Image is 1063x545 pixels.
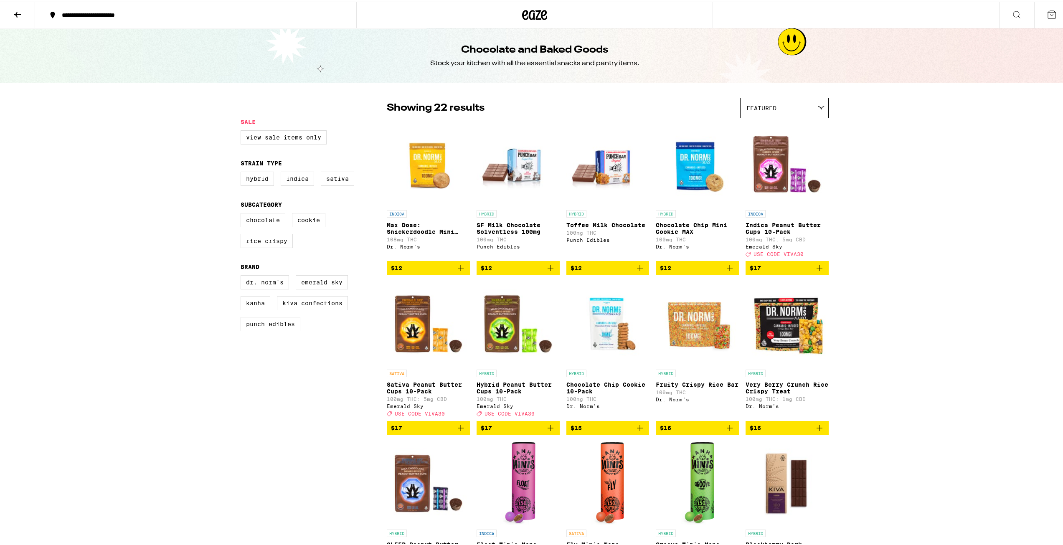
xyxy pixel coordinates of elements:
[387,208,407,216] p: INDICA
[387,419,470,433] button: Add to bag
[241,262,259,269] legend: Brand
[566,228,649,234] p: 100mg THC
[566,419,649,433] button: Add to bag
[746,259,829,274] button: Add to bag
[566,528,586,535] p: SATIVA
[241,274,289,288] label: Dr. Norm's
[566,220,649,227] p: Toffee Milk Chocolate
[387,121,470,259] a: Open page for Max Dose: Snickerdoodle Mini Cookie - Indica from Dr. Norm's
[277,294,348,309] label: Kiva Confections
[477,121,560,259] a: Open page for SF Milk Chocolate Solventless 100mg from Punch Edibles
[746,103,776,110] span: Featured
[387,280,470,364] img: Emerald Sky - Sativa Peanut Butter Cups 10-Pack
[241,170,274,184] label: Hybrid
[656,235,739,241] p: 100mg THC
[387,121,470,204] img: Dr. Norm's - Max Dose: Snickerdoodle Mini Cookie - Indica
[391,263,402,270] span: $12
[241,158,282,165] legend: Strain Type
[746,528,766,535] p: HYBRID
[746,121,829,259] a: Open page for Indica Peanut Butter Cups 10-Pack from Emerald Sky
[566,208,586,216] p: HYBRID
[746,235,829,241] p: 100mg THC: 5mg CBD
[430,57,639,66] div: Stock your kitchen with all the essential snacks and pantry items.
[387,280,470,419] a: Open page for Sativa Peanut Butter Cups 10-Pack from Emerald Sky
[477,395,560,400] p: 100mg THC
[387,380,470,393] p: Sativa Peanut Butter Cups 10-Pack
[292,211,325,226] label: Cookie
[746,220,829,233] p: Indica Peanut Butter Cups 10-Pack
[746,242,829,248] div: Emerald Sky
[681,440,714,524] img: Kanha - Groove Minis Nano Chocolate Bites
[656,388,739,393] p: 100mg THC
[477,402,560,407] div: Emerald Sky
[387,259,470,274] button: Add to bag
[566,121,649,204] img: Punch Edibles - Toffee Milk Chocolate
[656,280,739,419] a: Open page for Fruity Crispy Rice Bar from Dr. Norm's
[387,99,485,114] p: Showing 22 results
[656,419,739,433] button: Add to bag
[477,280,560,364] img: Emerald Sky - Hybrid Peanut Butter Cups 10-Pack
[477,368,497,375] p: HYBRID
[591,440,624,524] img: Kanha - Fly Minis Nano Chocolate Bites
[321,170,354,184] label: Sativa
[656,121,739,204] img: Dr. Norm's - Chocolate Chip Mini Cookie MAX
[477,235,560,241] p: 100mg THC
[296,274,348,288] label: Emerald Sky
[387,402,470,407] div: Emerald Sky
[566,402,649,407] div: Dr. Norm's
[387,220,470,233] p: Max Dose: Snickerdoodle Mini Cookie - Indica
[656,368,676,375] p: HYBRID
[656,280,739,364] img: Dr. Norm's - Fruity Crispy Rice Bar
[750,423,761,430] span: $16
[656,528,676,535] p: HYBRID
[481,263,492,270] span: $12
[656,242,739,248] div: Dr. Norm's
[5,6,60,13] span: Hi. Need any help?
[746,121,829,204] img: Emerald Sky - Indica Peanut Butter Cups 10-Pack
[656,121,739,259] a: Open page for Chocolate Chip Mini Cookie MAX from Dr. Norm's
[387,528,407,535] p: HYBRID
[391,423,402,430] span: $17
[566,236,649,241] div: Punch Edibles
[241,129,327,143] label: View Sale Items Only
[481,423,492,430] span: $17
[746,419,829,433] button: Add to bag
[746,280,829,364] img: Dr. Norm's - Very Berry Crunch Rice Crispy Treat
[477,419,560,433] button: Add to bag
[566,395,649,400] p: 100mg THC
[281,170,314,184] label: Indica
[485,410,535,415] span: USE CODE VIVA30
[241,294,270,309] label: Kanha
[566,280,649,364] img: Dr. Norm's - Chocolate Chip Cookie 10-Pack
[395,410,445,415] span: USE CODE VIVA30
[656,380,739,386] p: Fruity Crispy Rice Bar
[387,395,470,400] p: 100mg THC: 5mg CBD
[656,208,676,216] p: HYBRID
[387,242,470,248] div: Dr. Norm's
[477,220,560,233] p: SF Milk Chocolate Solventless 100mg
[746,380,829,393] p: Very Berry Crunch Rice Crispy Treat
[461,41,608,56] h1: Chocolate and Baked Goods
[566,368,586,375] p: HYBRID
[241,315,300,330] label: Punch Edibles
[750,263,761,270] span: $17
[241,232,293,246] label: Rice Crispy
[660,423,671,430] span: $16
[387,440,470,524] img: Emerald Sky - SLEEP Peanut Butter Cups 10-Pack
[571,423,582,430] span: $15
[753,250,804,255] span: USE CODE VIVA30
[746,280,829,419] a: Open page for Very Berry Crunch Rice Crispy Treat from Dr. Norm's
[477,280,560,419] a: Open page for Hybrid Peanut Butter Cups 10-Pack from Emerald Sky
[566,259,649,274] button: Add to bag
[241,211,285,226] label: Chocolate
[387,368,407,375] p: SATIVA
[746,402,829,407] div: Dr. Norm's
[571,263,582,270] span: $12
[477,259,560,274] button: Add to bag
[656,220,739,233] p: Chocolate Chip Mini Cookie MAX
[500,440,535,524] img: Kanha - Float Minis Nano Chocolate Bites
[477,121,560,204] img: Punch Edibles - SF Milk Chocolate Solventless 100mg
[566,280,649,419] a: Open page for Chocolate Chip Cookie 10-Pack from Dr. Norm's
[241,117,256,124] legend: Sale
[746,395,829,400] p: 100mg THC: 1mg CBD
